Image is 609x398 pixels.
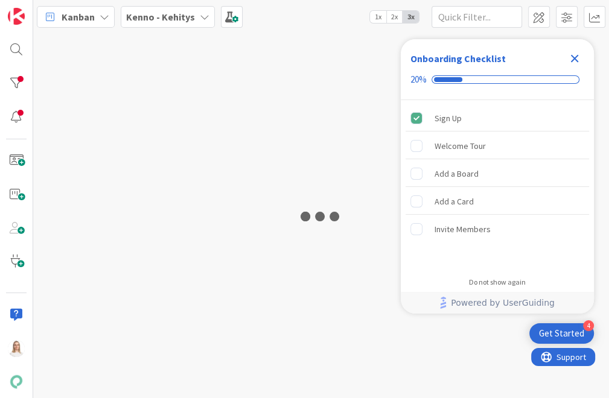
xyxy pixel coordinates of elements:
div: Checklist progress: 20% [410,74,584,85]
div: Add a Card is incomplete. [406,188,589,215]
div: Close Checklist [565,49,584,68]
span: Support [25,2,55,16]
div: Checklist Container [401,39,594,314]
div: Checklist items [401,100,594,270]
div: Add a Board is incomplete. [406,160,589,187]
img: Visit kanbanzone.com [8,8,25,25]
div: Footer [401,292,594,314]
img: avatar [8,373,25,390]
div: Invite Members [435,222,491,236]
div: Sign Up [435,111,462,125]
span: 3x [403,11,419,23]
div: Do not show again [469,277,526,287]
div: Add a Board [435,166,479,181]
div: Welcome Tour [435,139,486,153]
span: Kanban [62,10,95,24]
input: Quick Filter... [432,6,522,28]
span: 2x [386,11,403,23]
div: 20% [410,74,427,85]
div: Add a Card [435,194,474,209]
b: Kenno - Kehitys [126,11,195,23]
div: Open Get Started checklist, remaining modules: 4 [529,323,594,344]
div: Welcome Tour is incomplete. [406,133,589,159]
img: SL [8,340,25,357]
div: 4 [583,320,594,331]
div: Onboarding Checklist [410,51,506,66]
a: Powered by UserGuiding [407,292,588,314]
div: Sign Up is complete. [406,105,589,131]
span: 1x [370,11,386,23]
div: Invite Members is incomplete. [406,216,589,242]
span: Powered by UserGuiding [451,295,555,310]
div: Get Started [539,327,584,340]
